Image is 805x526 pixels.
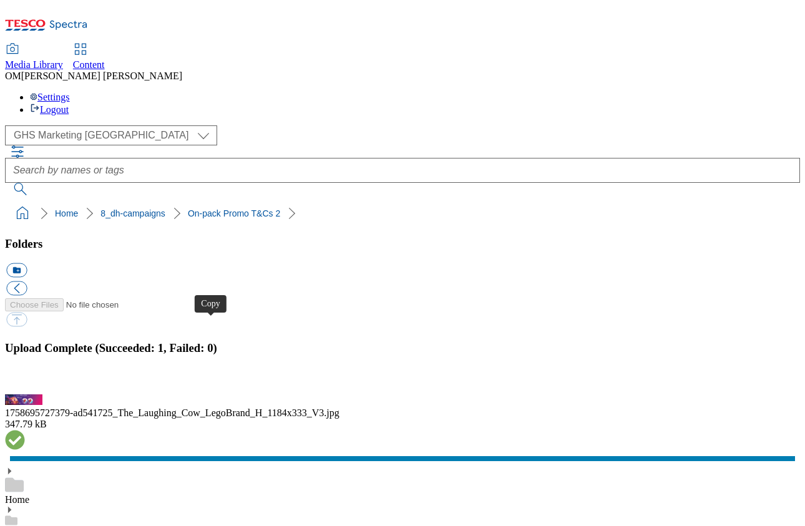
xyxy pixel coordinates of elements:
[100,208,165,218] a: 8_dh-campaigns
[5,44,63,71] a: Media Library
[5,419,800,430] div: 347.79 kB
[5,394,42,405] img: preview
[12,203,32,223] a: home
[5,407,800,419] div: 1758695727379-ad541725_The_Laughing_Cow_LegoBrand_H_1184x333_V3.jpg
[21,71,182,81] span: [PERSON_NAME] [PERSON_NAME]
[55,208,78,218] a: Home
[5,59,63,70] span: Media Library
[188,208,280,218] a: On-pack Promo T&Cs 2
[73,59,105,70] span: Content
[5,494,29,505] a: Home
[5,71,21,81] span: OM
[5,202,800,225] nav: breadcrumb
[5,341,800,355] h3: Upload Complete (Succeeded: 1, Failed: 0)
[5,237,800,251] h3: Folders
[73,44,105,71] a: Content
[30,104,69,115] a: Logout
[30,92,70,102] a: Settings
[5,158,800,183] input: Search by names or tags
